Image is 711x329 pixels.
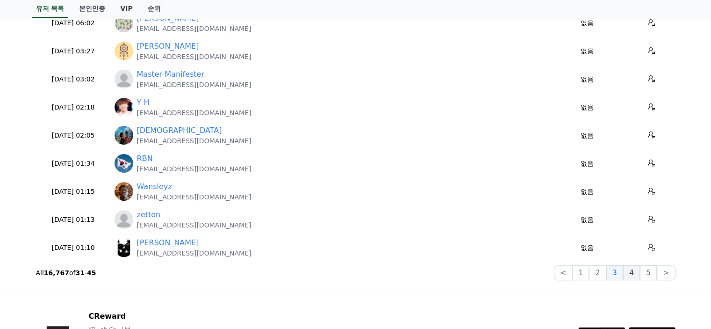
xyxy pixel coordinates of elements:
img: http://k.kakaocdn.net/dn/5l793/btsP0ijxSGp/kO5QKnLctWw64kkQLcpXYk/img_640x640.jpg [115,126,133,145]
p: 없음 [550,131,625,140]
p: 없음 [550,215,625,225]
p: [DATE] 03:02 [40,74,107,84]
a: [PERSON_NAME] [137,41,199,52]
p: [EMAIL_ADDRESS][DOMAIN_NAME] [137,108,251,117]
span: Settings [138,277,161,284]
p: All of - [36,268,96,278]
p: [EMAIL_ADDRESS][DOMAIN_NAME] [137,249,251,258]
strong: 31 [75,269,84,277]
button: 3 [606,265,623,280]
p: [DATE] 01:34 [40,159,107,168]
img: profile_blank.webp [115,70,133,88]
button: 2 [589,265,606,280]
img: http://k.kakaocdn.net/dn/JY3L7/btsO5W2DYpb/Cj4QpFmPSNeDXKTrSL8IR1/img_640x640.jpg [115,14,133,32]
p: [EMAIL_ADDRESS][DOMAIN_NAME] [137,192,251,202]
button: 4 [623,265,640,280]
p: 없음 [550,159,625,168]
img: https://lh3.googleusercontent.com/a/ACg8ocJDo066LsWw08M9OwF3RaX62AoI4C2chWXL32zZyunHa-Yu1Yk=s96-c [115,98,133,117]
a: RBN [137,153,153,164]
a: Settings [121,263,180,286]
p: [DATE] 03:27 [40,46,107,56]
p: 없음 [550,102,625,112]
button: 5 [640,265,657,280]
a: Home [3,263,62,286]
p: 없음 [550,187,625,197]
p: 없음 [550,18,625,28]
p: [DATE] 02:05 [40,131,107,140]
p: [EMAIL_ADDRESS][DOMAIN_NAME] [137,24,251,33]
a: Master Manifester [137,69,204,80]
img: https://lh3.googleusercontent.com/a/ACg8ocIUqGogNOgiPOi9VQ_f4iXFouk7zL3Vg-basd7Vmzge_8DSUF3fiA=s96-c [115,182,133,201]
p: [DATE] 01:15 [40,187,107,197]
p: CReward [88,311,252,322]
p: [DATE] 06:02 [40,18,107,28]
strong: 45 [87,269,96,277]
a: [DEMOGRAPHIC_DATA] [137,125,222,136]
span: Messages [78,277,105,285]
p: 없음 [550,74,625,84]
p: [DATE] 01:13 [40,215,107,225]
button: 1 [572,265,589,280]
button: < [554,265,572,280]
a: Messages [62,263,121,286]
p: [EMAIL_ADDRESS][DOMAIN_NAME] [137,220,251,230]
p: [EMAIL_ADDRESS][DOMAIN_NAME] [137,136,251,146]
img: https://lh3.googleusercontent.com/a/ACg8ocKnapuIKJes8BZgPtPUYff2mW-3ts8n1boMzUNxV7wQ8NcKuwzV=s96-c [115,42,133,60]
a: [PERSON_NAME] [137,237,199,249]
a: zetton [137,209,161,220]
p: [EMAIL_ADDRESS][DOMAIN_NAME] [137,52,251,61]
a: Wansleyz [137,181,172,192]
p: [EMAIL_ADDRESS][DOMAIN_NAME] [137,164,251,174]
img: https://cdn.creward.net/profile/user/YY08Aug 30, 2025014749_f3b35f311b0f52694bf62a698e8e164b8966b... [115,154,133,173]
img: https://lh3.googleusercontent.com/a/ACg8ocIdU0Y6fq8PApOVy_IUxsWcLP-FZBeMPDCEnj8Wi2DmJpGcnRk=s96-c [115,238,133,257]
a: [PERSON_NAME] [137,13,199,24]
span: Home [24,277,40,284]
img: profile_blank.webp [115,210,133,229]
p: [DATE] 02:18 [40,102,107,112]
a: Y H [137,97,150,108]
p: 없음 [550,243,625,253]
p: [EMAIL_ADDRESS][DOMAIN_NAME] [137,80,251,89]
p: [DATE] 01:10 [40,243,107,253]
p: 없음 [550,46,625,56]
button: > [657,265,675,280]
strong: 16,767 [44,269,69,277]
